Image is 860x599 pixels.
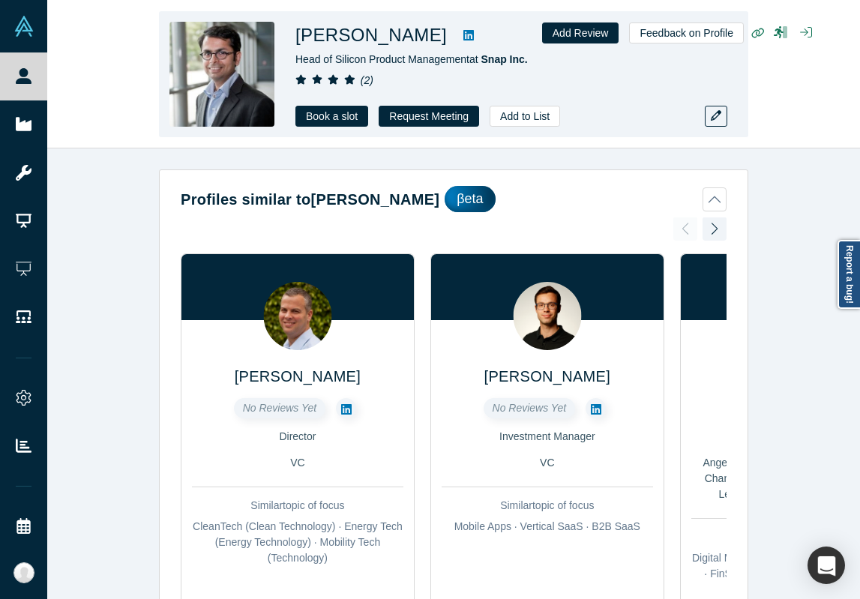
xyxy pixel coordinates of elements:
[493,402,567,414] span: No Reviews Yet
[295,106,368,127] a: Book a slot
[490,106,560,127] button: Add to List
[279,430,316,442] span: Director
[379,106,479,127] button: Request Meeting
[192,498,403,514] div: Similar topic of focus
[445,186,495,212] div: βeta
[542,22,619,43] button: Add Review
[295,22,447,49] h1: [PERSON_NAME]
[192,455,403,471] div: VC
[499,430,595,442] span: Investment Manager
[361,74,373,86] i: ( 2 )
[181,188,439,211] h2: Profiles similar to [PERSON_NAME]
[13,562,34,583] img: Katinka Harsányi's Account
[235,368,361,385] a: [PERSON_NAME]
[454,520,640,532] span: Mobile Apps · Vertical SaaS · B2B SaaS
[181,186,727,212] button: Profiles similar to[PERSON_NAME]βeta
[442,498,653,514] div: Similar topic of focus
[838,240,860,309] a: Report a bug!
[13,16,34,37] img: Alchemist Vault Logo
[295,53,528,65] span: Head of Silicon Product Management at
[513,282,581,350] img: Oleh Karizsyi's Profile Image
[263,282,331,350] img: Dean Sciorillo's Profile Image
[484,368,610,385] a: [PERSON_NAME]
[169,22,274,127] img: Mahesh Makhijani's Profile Image
[629,22,744,43] button: Feedback on Profile
[442,455,653,471] div: VC
[243,402,317,414] span: No Reviews Yet
[193,520,403,564] span: CleanTech (Clean Technology) · Energy Tech (Energy Technology) · Mobility Tech (Technology)
[481,53,528,65] a: Snap Inc.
